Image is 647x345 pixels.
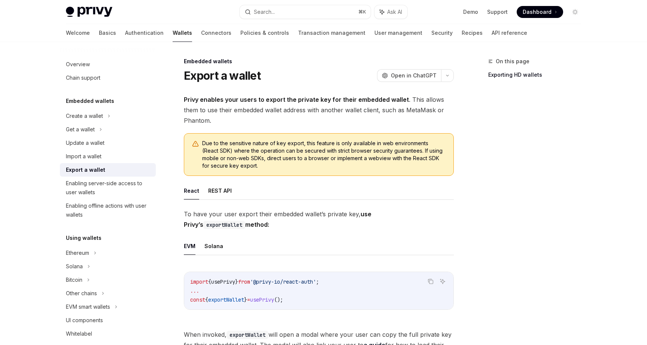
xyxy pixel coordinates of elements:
a: Wallets [173,24,192,42]
a: Export a wallet [60,163,156,177]
div: Update a wallet [66,138,104,147]
span: Dashboard [523,8,552,16]
div: Whitelabel [66,329,92,338]
a: API reference [492,24,527,42]
button: React [184,182,199,199]
div: Create a wallet [66,112,103,120]
a: Whitelabel [60,327,156,341]
span: Ask AI [387,8,402,16]
a: Import a wallet [60,150,156,163]
button: Ask AI [374,5,407,19]
a: Support [487,8,508,16]
div: Get a wallet [66,125,95,134]
span: { [208,278,211,285]
button: Copy the contents from the code block [426,277,435,286]
div: Embedded wallets [184,58,454,65]
a: Enabling offline actions with user wallets [60,199,156,222]
div: Other chains [66,289,97,298]
a: Welcome [66,24,90,42]
span: import [190,278,208,285]
a: UI components [60,314,156,327]
div: Solana [66,262,83,271]
a: Exporting HD wallets [488,69,587,81]
div: EVM smart wallets [66,302,110,311]
div: Import a wallet [66,152,101,161]
div: UI components [66,316,103,325]
a: User management [374,24,422,42]
span: } [235,278,238,285]
div: Enabling offline actions with user wallets [66,201,151,219]
span: { [205,296,208,303]
a: Transaction management [298,24,365,42]
span: ... [190,287,199,294]
span: ⌘ K [358,9,366,15]
span: = [247,296,250,303]
a: Security [431,24,453,42]
div: Ethereum [66,248,89,257]
span: exportWallet [208,296,244,303]
div: Search... [254,7,275,16]
a: Overview [60,58,156,71]
span: const [190,296,205,303]
span: usePrivy [211,278,235,285]
span: usePrivy [250,296,274,303]
span: } [244,296,247,303]
span: Open in ChatGPT [391,72,437,79]
span: from [238,278,250,285]
span: To have your user export their embedded wallet’s private key, [184,209,454,230]
button: Solana [204,237,223,255]
strong: Privy enables your users to export the private key for their embedded wallet [184,96,409,103]
button: Toggle dark mode [569,6,581,18]
a: Chain support [60,71,156,85]
button: Search...⌘K [240,5,371,19]
div: Enabling server-side access to user wallets [66,179,151,197]
span: Due to the sensitive nature of key export, this feature is only available in web environments (Re... [202,140,446,170]
button: Ask AI [438,277,447,286]
div: Export a wallet [66,165,105,174]
img: light logo [66,7,112,17]
h5: Using wallets [66,233,101,242]
a: Connectors [201,24,231,42]
span: . This allows them to use their embedded wallet address with another wallet client, such as MetaM... [184,94,454,126]
button: Open in ChatGPT [377,69,441,82]
div: Overview [66,60,90,69]
a: Basics [99,24,116,42]
a: Update a wallet [60,136,156,150]
span: On this page [496,57,529,66]
a: Demo [463,8,478,16]
h1: Export a wallet [184,69,261,82]
a: Dashboard [517,6,563,18]
code: exportWallet [227,331,268,339]
a: Enabling server-side access to user wallets [60,177,156,199]
svg: Warning [192,140,199,148]
div: Bitcoin [66,275,82,284]
div: Chain support [66,73,100,82]
button: REST API [208,182,232,199]
a: Recipes [462,24,483,42]
a: Policies & controls [240,24,289,42]
button: EVM [184,237,195,255]
h5: Embedded wallets [66,97,114,106]
span: (); [274,296,283,303]
span: '@privy-io/react-auth' [250,278,316,285]
code: exportWallet [203,221,245,229]
span: ; [316,278,319,285]
a: Authentication [125,24,164,42]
